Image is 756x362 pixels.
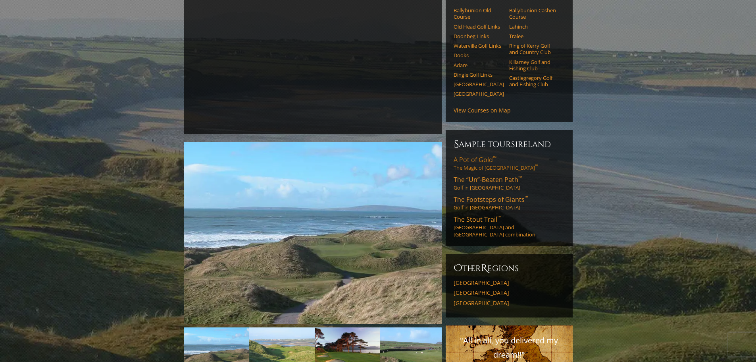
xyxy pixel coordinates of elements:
[454,215,501,224] span: The Stout Trail
[509,59,560,72] a: Killarney Golf and Fishing Club
[509,33,560,39] a: Tralee
[454,62,504,68] a: Adare
[454,138,565,151] h6: Sample ToursIreland
[454,155,496,164] span: A Pot of Gold
[454,43,504,49] a: Waterville Golf Links
[454,215,565,238] a: The Stout Trail™[GEOGRAPHIC_DATA] and [GEOGRAPHIC_DATA] combination
[509,75,560,88] a: Castlegregory Golf and Fishing Club
[454,81,504,87] a: [GEOGRAPHIC_DATA]
[454,279,565,287] a: [GEOGRAPHIC_DATA]
[481,262,487,275] span: R
[535,164,538,169] sup: ™
[454,52,504,58] a: Dooks
[497,214,501,221] sup: ™
[454,72,504,78] a: Dingle Golf Links
[454,7,504,20] a: Ballybunion Old Course
[518,174,522,181] sup: ™
[454,23,504,30] a: Old Head Golf Links
[454,195,565,211] a: The Footsteps of Giants™Golf in [GEOGRAPHIC_DATA]
[454,262,462,275] span: O
[509,43,560,56] a: Ring of Kerry Golf and Country Club
[493,155,496,161] sup: ™
[454,155,565,171] a: A Pot of Gold™The Magic of [GEOGRAPHIC_DATA]™
[454,175,522,184] span: The “Un”-Beaten Path
[454,333,565,362] p: "All in all, you delivered my dream!!"
[454,175,565,191] a: The “Un”-Beaten Path™Golf in [GEOGRAPHIC_DATA]
[454,33,504,39] a: Doonbeg Links
[509,23,560,30] a: Lahinch
[454,106,511,114] a: View Courses on Map
[454,91,504,97] a: [GEOGRAPHIC_DATA]
[525,194,528,201] sup: ™
[454,289,565,296] a: [GEOGRAPHIC_DATA]
[454,300,565,307] a: [GEOGRAPHIC_DATA]
[454,262,565,275] h6: ther egions
[454,195,528,204] span: The Footsteps of Giants
[509,7,560,20] a: Ballybunion Cashen Course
